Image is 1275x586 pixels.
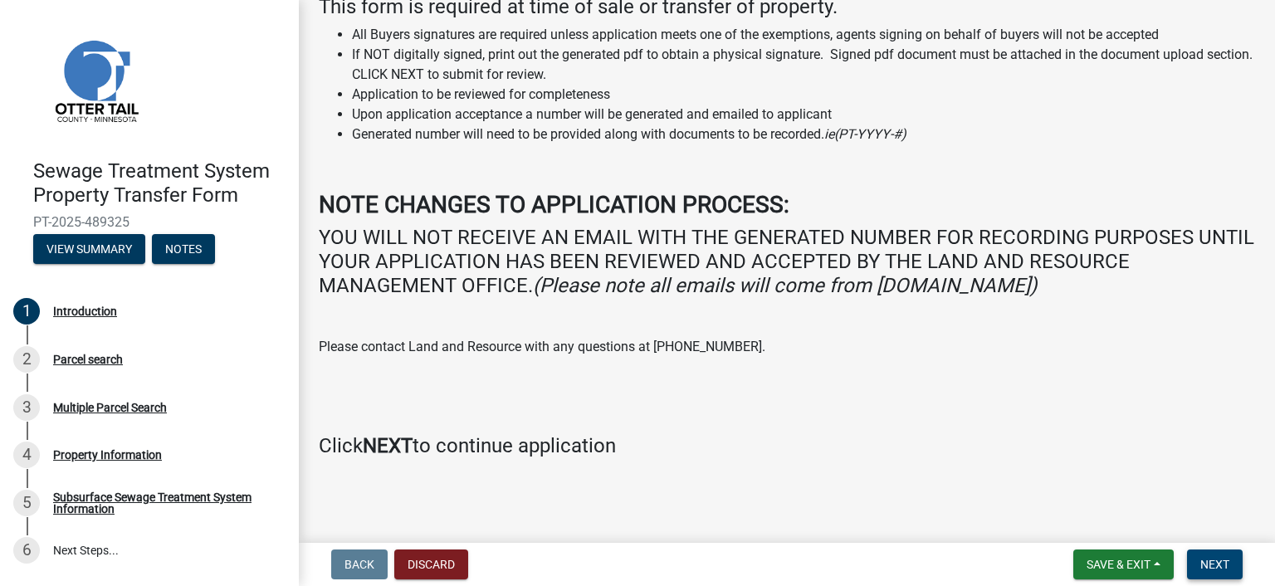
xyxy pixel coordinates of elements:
span: PT-2025-489325 [33,214,266,230]
strong: NOTE CHANGES TO APPLICATION PROCESS: [319,191,789,218]
li: If NOT digitally signed, print out the generated pdf to obtain a physical signature. Signed pdf d... [352,45,1255,85]
wm-modal-confirm: Notes [152,243,215,256]
button: Next [1187,549,1243,579]
p: Please contact Land and Resource with any questions at [PHONE_NUMBER]. [319,337,1255,357]
div: Parcel search [53,354,123,365]
button: Save & Exit [1073,549,1174,579]
i: (Please note all emails will come from [DOMAIN_NAME]) [533,274,1037,297]
div: Multiple Parcel Search [53,402,167,413]
div: 5 [13,490,40,516]
div: Subsurface Sewage Treatment System Information [53,491,272,515]
h4: Sewage Treatment System Property Transfer Form [33,159,286,208]
div: Introduction [53,305,117,317]
i: ie(PT-YYYY-#) [824,126,906,142]
li: Upon application acceptance a number will be generated and emailed to applicant [352,105,1255,125]
div: 2 [13,346,40,373]
button: View Summary [33,234,145,264]
li: All Buyers signatures are required unless application meets one of the exemptions, agents signing... [352,25,1255,45]
strong: NEXT [363,434,413,457]
li: Application to be reviewed for completeness [352,85,1255,105]
span: Next [1200,558,1229,571]
h4: Click to continue application [319,434,1255,458]
img: Otter Tail County, Minnesota [33,17,158,142]
button: Discard [394,549,468,579]
h4: YOU WILL NOT RECEIVE AN EMAIL WITH THE GENERATED NUMBER FOR RECORDING PURPOSES UNTIL YOUR APPLICA... [319,226,1255,297]
div: 3 [13,394,40,421]
div: 6 [13,537,40,564]
span: Back [344,558,374,571]
button: Notes [152,234,215,264]
div: 4 [13,442,40,468]
span: Save & Exit [1087,558,1150,571]
wm-modal-confirm: Summary [33,243,145,256]
div: 1 [13,298,40,325]
li: Generated number will need to be provided along with documents to be recorded. [352,125,1255,144]
div: Property Information [53,449,162,461]
button: Back [331,549,388,579]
